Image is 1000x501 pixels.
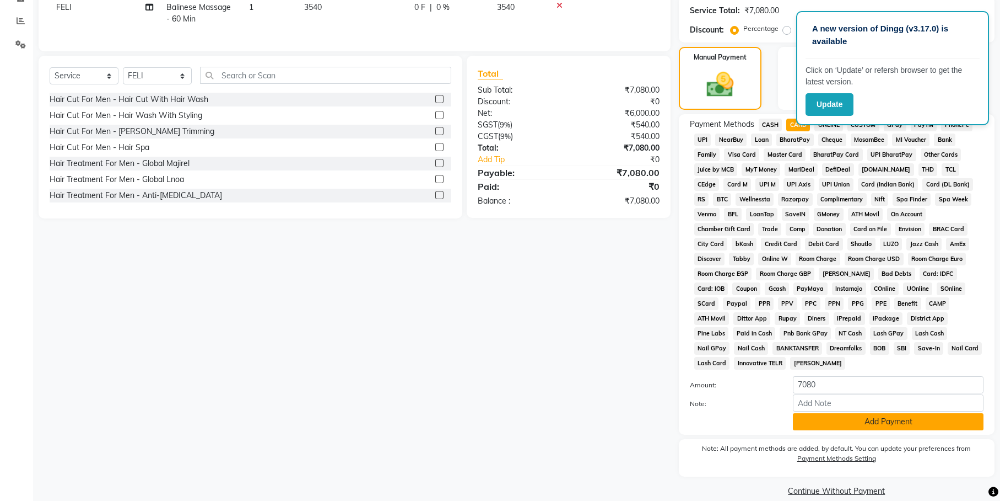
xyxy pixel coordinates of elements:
[894,342,910,355] span: SBI
[690,119,754,130] span: Payment Methods
[729,253,754,265] span: Tabby
[847,238,875,250] span: Shoutlo
[858,163,914,176] span: [DOMAIN_NAME]
[806,93,853,116] button: Update
[732,238,756,250] span: bKash
[786,223,809,236] span: Comp
[743,24,779,34] label: Percentage
[694,148,720,161] span: Family
[935,193,971,206] span: Spa Week
[734,342,768,355] span: Nail Cash
[948,342,982,355] span: Nail Card
[50,174,184,185] div: Hair Treatment For Men - Global Lnoa
[887,208,926,221] span: On Account
[907,312,948,325] span: District App
[50,94,208,105] div: Hair Cut For Men - Hair Cut With Hair Wash
[50,110,202,121] div: Hair Cut For Men - Hair Wash With Styling
[694,357,730,370] span: Lash Card
[776,134,814,146] span: BharatPay
[867,148,916,161] span: UPI BharatPay
[469,180,569,193] div: Paid:
[50,190,222,201] div: Hair Treatment For Men - Anti-[MEDICAL_DATA]
[832,283,866,295] span: Instamojo
[758,223,781,236] span: Trade
[818,134,846,146] span: Cheque
[166,2,231,24] span: Balinese Massage - 60 Min
[869,312,903,325] span: iPackage
[912,327,948,340] span: Lash Cash
[682,399,785,409] label: Note:
[694,297,719,310] span: SCard
[858,178,918,191] span: Card (Indian Bank)
[772,342,822,355] span: BANKTANSFER
[744,5,779,17] div: ₹7,080.00
[569,96,668,108] div: ₹0
[724,208,742,221] span: BFL
[819,178,853,191] span: UPI Union
[893,193,931,206] span: Spa Finder
[469,195,569,207] div: Balance :
[848,297,867,310] span: PPG
[806,65,980,88] p: Click on ‘Update’ or refersh browser to get the latest version.
[918,163,938,176] span: THD
[469,108,569,119] div: Net:
[682,380,785,390] label: Amount:
[845,253,904,265] span: Room Charge USD
[786,119,810,131] span: CARD
[690,444,983,468] label: Note: All payment methods are added, by default. You can update your preferences from
[937,283,965,295] span: SOnline
[698,69,742,100] img: _cash.svg
[755,297,774,310] span: PPR
[414,2,425,13] span: 0 F
[796,24,812,34] label: Fixed
[765,283,789,295] span: Gcash
[764,148,806,161] span: Master Card
[848,208,883,221] span: ATH Movil
[894,297,921,310] span: Benefit
[694,312,729,325] span: ATH Movil
[569,131,668,142] div: ₹540.00
[835,327,866,340] span: NT Cash
[732,283,760,295] span: Coupon
[819,268,874,280] span: [PERSON_NAME]
[569,119,668,131] div: ₹540.00
[814,208,844,221] span: GMoney
[759,119,782,131] span: CASH
[569,142,668,154] div: ₹7,080.00
[793,413,983,430] button: Add Payment
[569,180,668,193] div: ₹0
[914,342,943,355] span: Save-In
[778,193,813,206] span: Razorpay
[694,208,720,221] span: Venmo
[906,238,942,250] span: Jazz Cash
[681,486,992,497] a: Continue Without Payment
[500,132,511,141] span: 9%
[694,52,747,62] label: Manual Payment
[50,158,190,169] div: Hair Treatment For Men - Global Majirel
[733,312,770,325] span: Dittor App
[694,178,720,191] span: CEdge
[796,253,840,265] span: Room Charge
[812,23,973,47] p: A new version of Dingg (v3.17.0) is available
[715,134,747,146] span: NearBuy
[903,283,932,295] span: UOnline
[694,283,728,295] span: Card: IOB
[895,223,925,236] span: Envision
[817,193,867,206] span: Complimentary
[805,238,843,250] span: Debit Card
[736,193,774,206] span: Wellnessta
[694,223,754,236] span: Chamber Gift Card
[942,163,959,176] span: TCL
[469,119,569,131] div: ( )
[850,223,891,236] span: Card on File
[478,120,498,130] span: SGST
[569,166,668,179] div: ₹7,080.00
[851,134,888,146] span: MosamBee
[694,342,730,355] span: Nail GPay
[892,134,929,146] span: MI Voucher
[469,96,569,108] div: Discount:
[825,297,844,310] span: PPN
[569,84,668,96] div: ₹7,080.00
[304,2,322,12] span: 3540
[694,238,728,250] span: City Card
